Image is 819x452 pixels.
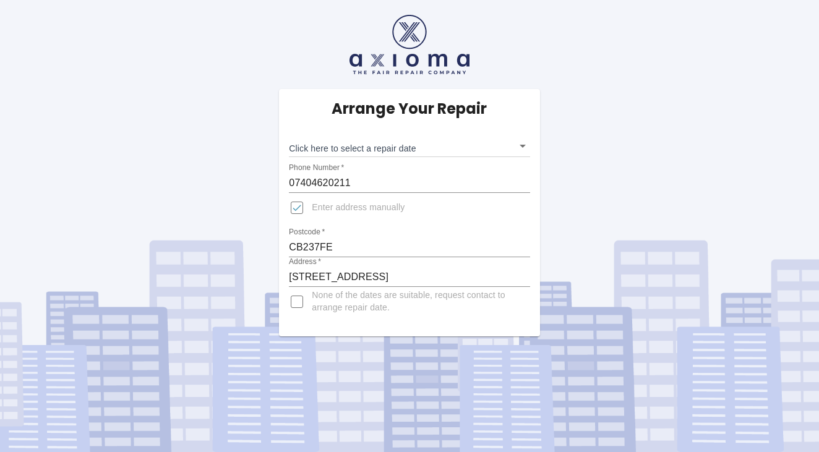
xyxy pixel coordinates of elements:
[289,163,344,173] label: Phone Number
[312,289,520,314] span: None of the dates are suitable, request contact to arrange repair date.
[289,227,325,237] label: Postcode
[349,15,470,74] img: axioma
[332,99,487,119] h5: Arrange Your Repair
[289,257,321,267] label: Address
[312,202,405,214] span: Enter address manually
